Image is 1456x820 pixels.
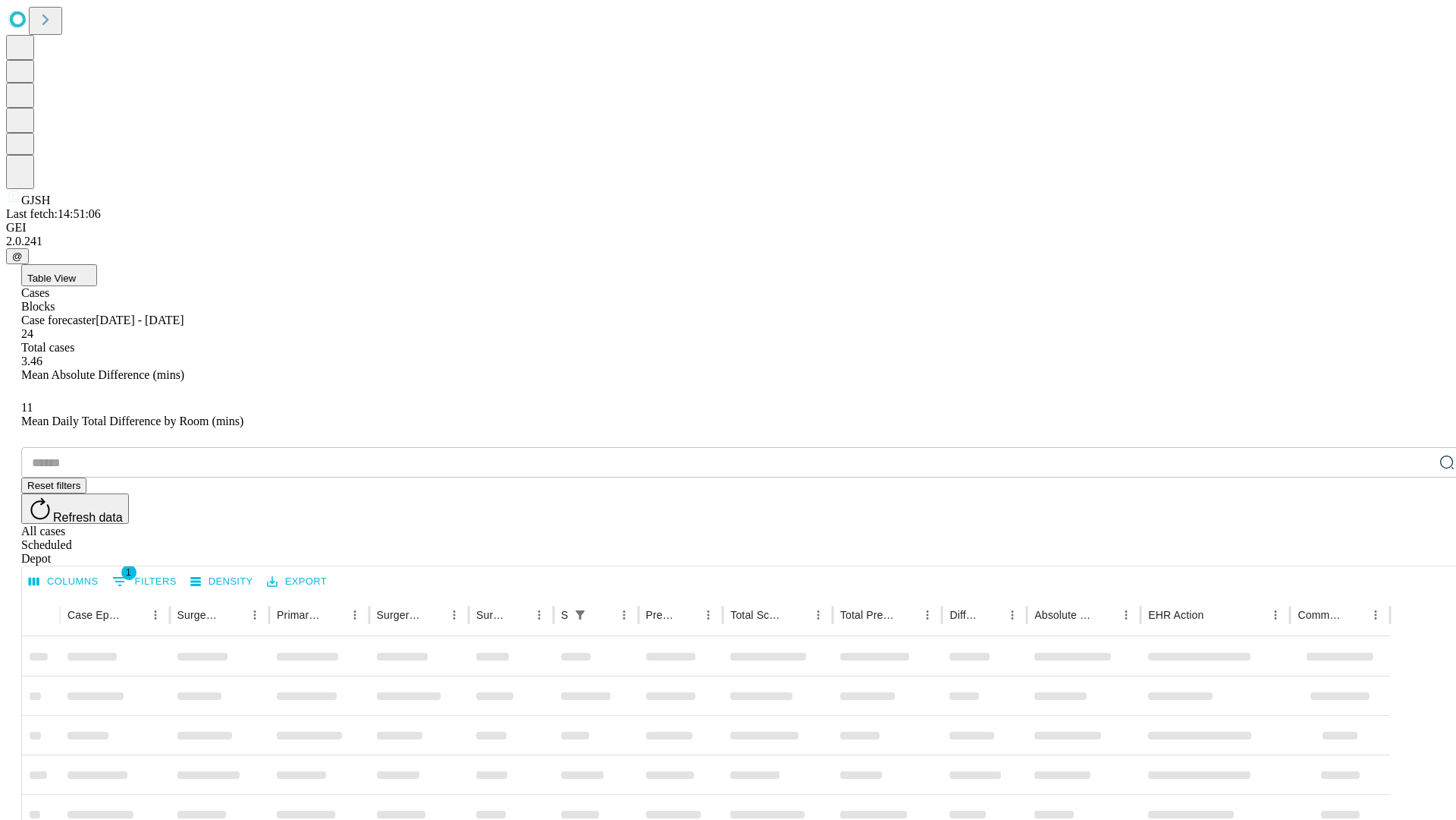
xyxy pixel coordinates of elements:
button: Sort [507,604,529,626]
span: 3.46 [21,355,42,367]
div: Total Scheduled Duration [730,609,785,621]
span: Refresh data [53,511,123,524]
button: Menu [529,604,550,626]
div: 2.0.241 [6,235,1450,248]
div: EHR Action [1148,609,1203,621]
button: Show filters [570,604,591,626]
button: Refresh data [21,494,129,524]
button: Sort [981,604,1002,626]
div: Difference [949,609,979,621]
button: Menu [1002,604,1023,626]
span: Reset filters [27,480,80,491]
button: Sort [223,604,244,626]
div: Comments [1298,609,1341,621]
span: 24 [21,327,33,340]
div: GEI [6,221,1450,235]
span: GJSH [21,194,50,207]
div: Absolute Difference [1034,609,1093,621]
button: Menu [917,604,938,626]
div: Surgery Date [476,609,506,621]
button: Density [187,570,257,594]
button: Menu [244,604,265,626]
button: Menu [1116,604,1137,626]
span: 1 [121,565,136,580]
span: Case forecaster [21,314,96,326]
span: @ [12,251,23,262]
button: Sort [323,604,344,626]
span: Table View [27,273,76,284]
button: Sort [124,604,145,626]
span: Last fetch: 14:51:06 [6,207,101,220]
span: [DATE] - [DATE] [96,314,184,326]
button: Sort [1094,604,1116,626]
div: Surgeon Name [177,609,221,621]
button: Menu [808,604,829,626]
span: Mean Absolute Difference (mins) [21,368,184,381]
div: Scheduled In Room Duration [561,609,568,621]
div: Total Predicted Duration [840,609,895,621]
button: Sort [676,604,698,626]
button: Sort [1205,604,1226,626]
button: Menu [1265,604,1286,626]
button: Export [263,570,331,594]
div: Primary Service [277,609,321,621]
div: Surgery Name [377,609,421,621]
button: Sort [786,604,808,626]
button: Sort [1344,604,1365,626]
button: Select columns [25,570,102,594]
span: Total cases [21,341,74,354]
button: Sort [896,604,917,626]
button: Menu [145,604,166,626]
div: 1 active filter [570,604,591,626]
div: Case Epic Id [67,609,122,621]
button: Menu [344,604,366,626]
button: Reset filters [21,478,86,494]
button: Menu [1365,604,1386,626]
button: Sort [422,604,444,626]
button: Sort [592,604,613,626]
span: 11 [21,401,33,414]
button: @ [6,248,29,264]
button: Show filters [108,569,180,594]
button: Table View [21,264,97,286]
span: Mean Daily Total Difference by Room (mins) [21,415,243,427]
div: Predicted In Room Duration [646,609,676,621]
button: Menu [444,604,465,626]
button: Menu [613,604,635,626]
button: Menu [698,604,719,626]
